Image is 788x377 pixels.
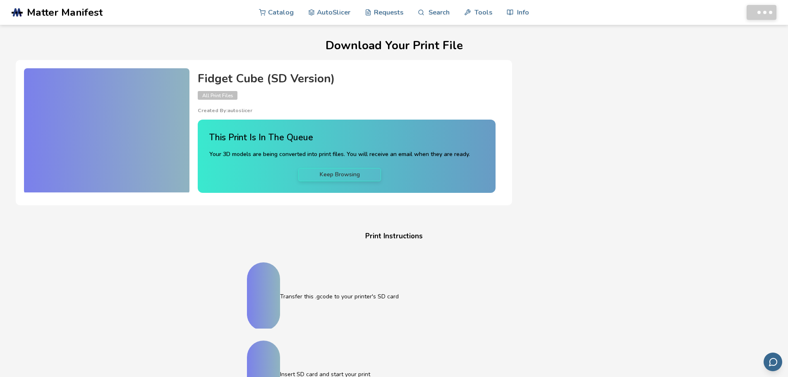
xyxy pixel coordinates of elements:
[209,150,470,159] p: Your 3D models are being converted into print files. You will receive an email when they are ready.
[27,7,103,18] span: Matter Manifest
[198,72,496,85] h4: Fidget Cube (SD Version)
[237,230,551,243] h4: Print Instructions
[198,108,496,113] p: Created By: autoslicer
[16,39,772,52] h1: Download Your Print File
[764,353,782,371] button: Send feedback via email
[209,131,470,144] h4: This Print Is In The Queue
[280,292,541,301] p: Transfer this .gcode to your printer's SD card
[298,168,381,181] a: Keep Browsing
[198,91,237,100] span: All Print Files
